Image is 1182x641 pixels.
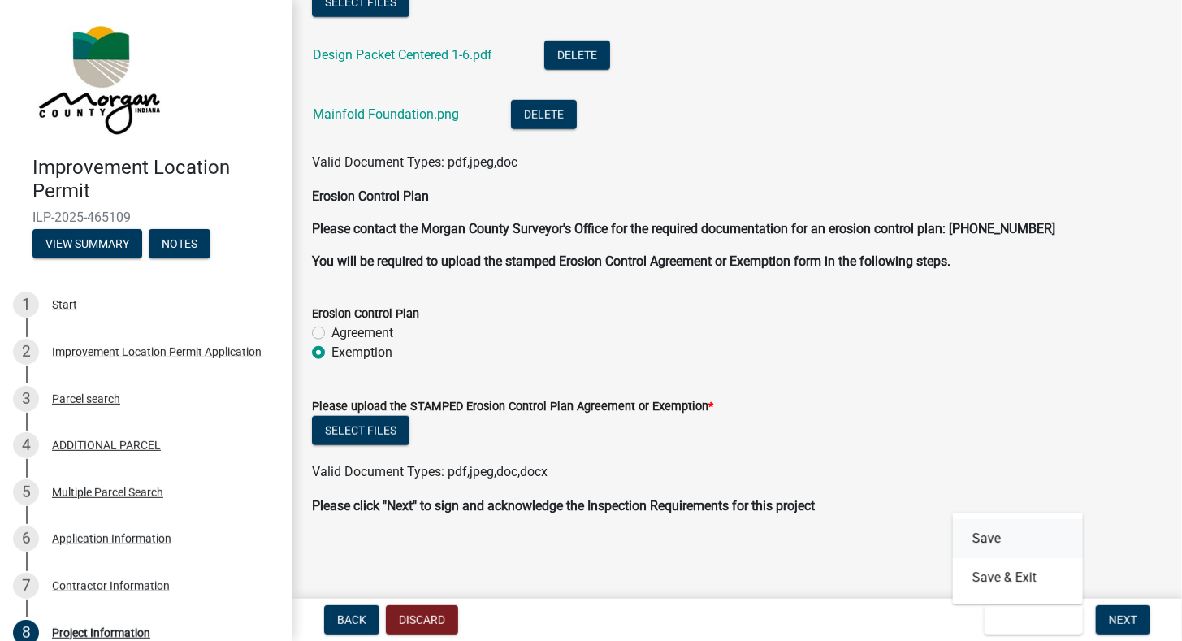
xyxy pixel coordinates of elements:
[331,323,393,343] label: Agreement
[511,108,577,123] wm-modal-confirm: Delete Document
[324,605,379,635] button: Back
[312,154,517,170] span: Valid Document Types: pdf,jpeg,doc
[52,346,262,357] div: Improvement Location Permit Application
[32,238,142,251] wm-modal-confirm: Summary
[312,464,548,479] span: Valid Document Types: pdf,jpeg,doc,docx
[1096,605,1150,635] button: Next
[13,479,39,505] div: 5
[13,526,39,552] div: 6
[13,386,39,412] div: 3
[52,487,163,498] div: Multiple Parcel Search
[953,513,1083,604] div: Save & Exit
[544,49,610,64] wm-modal-confirm: Delete Document
[312,416,409,445] button: Select files
[312,253,950,269] strong: You will be required to upload the stamped Erosion Control Agreement or Exemption form in the fol...
[331,343,392,362] label: Exemption
[313,106,459,122] a: Mainfold Foundation.png
[149,229,210,258] button: Notes
[985,605,1083,635] button: Save & Exit
[313,47,492,63] a: Design Packet Centered 1-6.pdf
[998,613,1060,626] span: Save & Exit
[312,498,815,513] strong: Please click "Next" to sign and acknowledge the Inspection Requirements for this project
[52,393,120,405] div: Parcel search
[52,533,171,544] div: Application Information
[337,613,366,626] span: Back
[312,221,1055,236] strong: Please contact the Morgan County Surveyor's Office for the required documentation for an erosion ...
[32,156,279,203] h4: Improvement Location Permit
[511,100,577,129] button: Delete
[312,309,419,320] label: Erosion Control Plan
[52,440,161,451] div: ADDITIONAL PARCEL
[52,627,150,639] div: Project Information
[13,292,39,318] div: 1
[1109,613,1137,626] span: Next
[32,210,260,225] span: ILP-2025-465109
[149,238,210,251] wm-modal-confirm: Notes
[544,41,610,70] button: Delete
[32,17,163,139] img: Morgan County, Indiana
[52,299,77,310] div: Start
[953,519,1083,558] button: Save
[13,432,39,458] div: 4
[386,605,458,635] button: Discard
[312,401,713,413] label: Please upload the STAMPED Erosion Control Plan Agreement or Exemption
[13,573,39,599] div: 7
[13,339,39,365] div: 2
[52,580,170,591] div: Contractor Information
[32,229,142,258] button: View Summary
[312,188,429,204] strong: Erosion Control Plan
[953,558,1083,597] button: Save & Exit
